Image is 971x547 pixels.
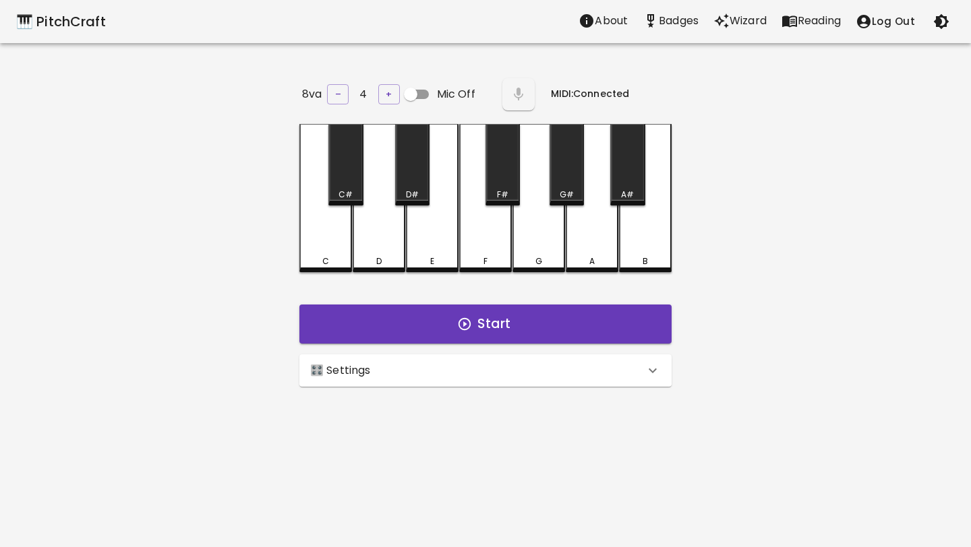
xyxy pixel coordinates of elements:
button: Reading [774,7,848,34]
div: C [322,255,329,267]
div: F [483,255,488,267]
div: D# [406,189,419,201]
a: 🎹 PitchCraft [16,11,106,32]
h6: 4 [359,85,367,104]
div: B [643,255,648,267]
a: Wizard [706,7,774,36]
button: Start [299,304,672,344]
div: F# [497,189,508,201]
a: About [571,7,635,36]
div: G [535,255,542,267]
button: account of current user [848,7,922,36]
span: Mic Off [437,86,475,102]
p: Badges [659,13,699,29]
h6: 8va [302,85,322,104]
p: Wizard [730,13,767,29]
div: A# [621,189,634,201]
button: About [571,7,635,34]
div: 🎛️ Settings [299,354,672,387]
div: D [376,255,382,267]
p: About [595,13,628,29]
a: Reading [774,7,848,36]
button: Stats [635,7,706,34]
button: – [327,84,349,105]
div: G# [560,189,574,201]
div: A [589,255,595,267]
button: Wizard [706,7,774,34]
div: E [430,255,434,267]
h6: MIDI: Connected [551,87,629,102]
p: 🎛️ Settings [310,362,371,379]
a: Stats [635,7,706,36]
div: C# [339,189,353,201]
p: Reading [798,13,841,29]
button: + [378,84,400,105]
